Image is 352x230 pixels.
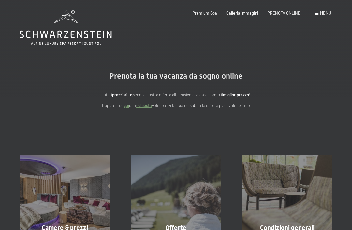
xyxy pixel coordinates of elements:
a: PRENOTA ONLINE [267,10,301,16]
p: Oppure fate una veloce e vi facciamo subito la offerta piacevole. Grazie [46,102,306,109]
a: richiesta [136,103,152,108]
span: Prenota la tua vacanza da sogno online [110,72,242,81]
a: Galleria immagini [226,10,258,16]
strong: miglior prezzo [223,92,249,97]
a: quì [124,103,129,108]
p: Tutti i con la nostra offerta all'incusive e vi garantiamo il ! [46,91,306,98]
strong: prezzi al top [112,92,135,97]
a: Premium Spa [192,10,217,16]
span: Menu [320,10,331,16]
